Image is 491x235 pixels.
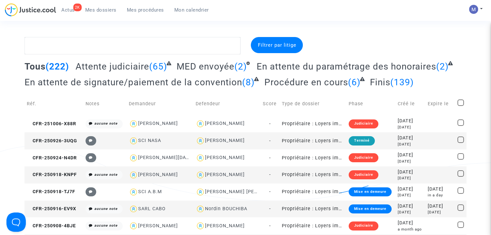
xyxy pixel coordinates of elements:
span: - [269,121,271,127]
span: CFR-250918-TJ7F [27,189,75,194]
div: 2K [73,4,82,11]
span: Filtrer par litige [258,42,296,48]
div: [DATE] [398,152,423,159]
div: SCI A.B.M [138,189,162,194]
i: aucune note [94,207,118,211]
td: Propriétaire : Loyers impayés/Charges impayées [280,217,346,234]
div: [DATE] [398,159,423,164]
a: Mes procédures [122,5,169,15]
div: [DATE] [398,193,423,198]
div: in a day [427,193,453,198]
span: Mes dossiers [85,7,117,13]
div: Mise en demeure [349,187,391,196]
div: [PERSON_NAME] [138,172,178,177]
img: icon-user.svg [129,221,138,230]
i: aucune note [94,173,118,177]
span: Mon calendrier [174,7,209,13]
span: - [269,172,271,177]
div: Judiciaire [349,153,378,162]
td: Expire le [425,92,455,115]
div: Judiciaire [349,221,378,230]
span: MED envoyée [177,61,234,72]
div: [PERSON_NAME][DATE] [138,155,193,160]
div: [PERSON_NAME] [205,138,245,143]
a: Mon calendrier [169,5,214,15]
span: (139) [390,77,414,88]
div: SARL CABO [138,206,166,211]
span: (8) [242,77,255,88]
span: (65) [149,61,167,72]
span: Mes procédures [127,7,164,13]
span: CFR-251006-X88R [27,121,76,127]
span: Procédure en cours [264,77,348,88]
span: (2) [436,61,449,72]
span: CFR-250908-4BJE [27,223,76,229]
span: CFR-250918-KNPF [27,172,77,177]
td: Réf. [25,92,83,115]
div: [DATE] [398,117,423,125]
span: - [269,155,271,161]
div: Terminé [349,136,374,145]
td: Demandeur [127,92,193,115]
div: [DATE] [427,186,453,193]
div: Judiciaire [349,119,378,128]
td: Type de dossier [280,92,346,115]
img: icon-user.svg [129,204,138,214]
img: icon-user.svg [129,187,138,197]
div: [DATE] [427,210,453,215]
i: aucune note [94,223,118,228]
img: jc-logo.svg [5,3,56,16]
span: Actus [61,7,75,13]
span: CFR-250916-EV9X [27,206,76,211]
div: [DATE] [398,169,423,176]
img: icon-user.svg [129,119,138,128]
td: Propriétaire : Loyers impayés/Charges impayées [280,115,346,132]
div: [PERSON_NAME] [138,223,178,229]
div: [DATE] [398,142,423,147]
span: - [269,189,271,194]
div: [PERSON_NAME] [205,172,245,177]
img: icon-user.svg [129,170,138,180]
span: (6) [348,77,361,88]
img: icon-user.svg [196,153,205,163]
a: Mes dossiers [80,5,122,15]
td: Defendeur [193,92,260,115]
i: aucune note [94,121,118,126]
td: Créé le [395,92,425,115]
span: Tous [25,61,46,72]
div: [PERSON_NAME] [205,121,245,126]
div: Nordin BOUCHIBA [205,206,247,211]
td: Notes [83,92,127,115]
div: Mise en demeure [349,204,391,213]
td: Propriétaire : Loyers impayés/Charges impayées [280,132,346,149]
div: [DATE] [398,175,423,181]
span: Attente judiciaire [76,61,149,72]
span: En attente de signature/paiement de la convention [25,77,242,88]
div: Judiciaire [349,170,378,179]
td: Propriétaire : Loyers impayés/Charges impayées [280,166,346,183]
img: icon-user.svg [196,221,205,230]
img: icon-user.svg [129,136,138,146]
img: icon-user.svg [196,170,205,180]
div: [DATE] [398,203,423,210]
img: AAcHTtesyyZjLYJxzrkRG5BOJsapQ6nO-85ChvdZAQ62n80C=s96-c [469,5,478,14]
div: [DATE] [398,210,423,215]
div: SCI NASA [138,138,161,143]
span: - [269,223,271,229]
iframe: Help Scout Beacon - Open [6,212,26,232]
div: [DATE] [398,220,423,227]
span: CFR-250926-3UQG [27,138,77,144]
span: - [269,138,271,144]
img: icon-user.svg [129,153,138,163]
td: Propriétaire : Loyers impayés/Charges impayées [280,201,346,218]
td: Phase [346,92,395,115]
img: icon-user.svg [196,136,205,146]
img: icon-user.svg [196,119,205,128]
div: [PERSON_NAME] [205,155,245,160]
span: CFR-250924-N4DR [27,155,77,161]
span: (222) [46,61,69,72]
div: [DATE] [398,135,423,142]
span: En attente du paramétrage des honoraires [257,61,436,72]
div: [DATE] [398,125,423,130]
img: icon-user.svg [196,187,205,197]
